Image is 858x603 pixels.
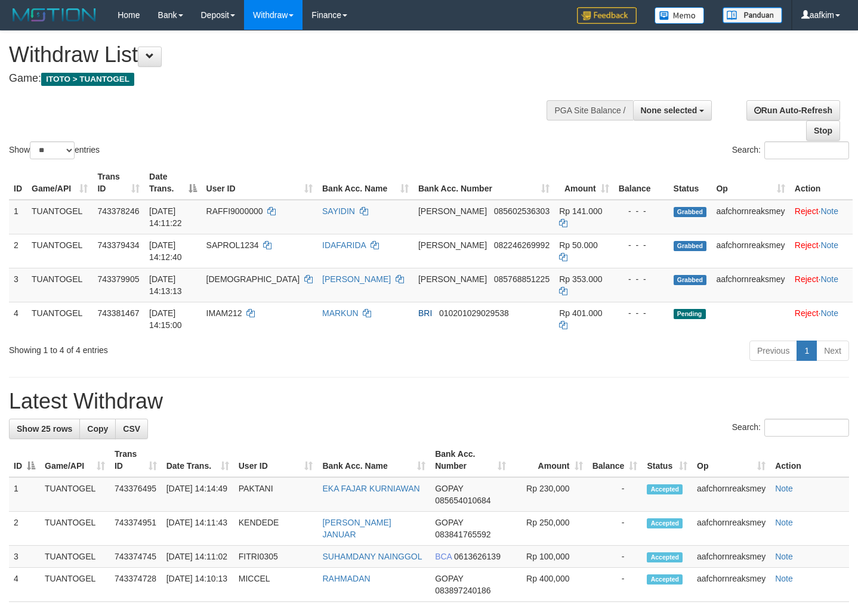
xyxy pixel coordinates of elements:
a: CSV [115,419,148,439]
td: TUANTOGEL [40,546,110,568]
span: Copy 0613626139 to clipboard [454,552,501,561]
td: · [790,200,853,234]
span: Pending [674,309,706,319]
td: [DATE] 14:11:43 [162,512,234,546]
td: [DATE] 14:10:13 [162,568,234,602]
th: Game/API: activate to sort column ascending [40,443,110,477]
span: Copy 083897240186 to clipboard [435,586,490,595]
span: GOPAY [435,518,463,527]
a: Next [816,341,849,361]
td: [DATE] 14:11:02 [162,546,234,568]
td: TUANTOGEL [40,477,110,512]
span: Accepted [647,552,683,562]
td: - [588,546,643,568]
td: Rp 100,000 [511,546,587,568]
a: Note [775,552,793,561]
a: Note [820,240,838,250]
input: Search: [764,419,849,437]
th: Trans ID: activate to sort column ascending [110,443,162,477]
div: PGA Site Balance / [547,100,632,120]
div: - - - [619,239,664,251]
td: - [588,512,643,546]
a: Note [775,518,793,527]
a: Note [775,574,793,583]
span: Copy 082246269992 to clipboard [494,240,550,250]
span: Copy 085768851225 to clipboard [494,274,550,284]
a: 1 [797,341,817,361]
a: Reject [795,206,819,216]
td: TUANTOGEL [40,568,110,602]
td: - [588,568,643,602]
span: Rp 353.000 [559,274,602,284]
span: [DATE] 14:15:00 [149,308,182,330]
td: aafchornreaksmey [711,234,789,268]
td: MICCEL [234,568,318,602]
td: [DATE] 14:14:49 [162,477,234,512]
a: Copy [79,419,116,439]
a: SUHAMDANY NAINGGOL [322,552,422,561]
span: Copy 085654010684 to clipboard [435,496,490,505]
div: - - - [619,273,664,285]
span: IMAM212 [206,308,242,318]
img: panduan.png [723,7,782,23]
td: - [588,477,643,512]
span: Accepted [647,518,683,528]
a: IDAFARIDA [322,240,366,250]
td: TUANTOGEL [27,302,92,336]
label: Search: [732,419,849,437]
td: aafchornreaksmey [692,568,770,602]
span: SAPROL1234 [206,240,259,250]
td: 4 [9,302,27,336]
th: Date Trans.: activate to sort column descending [144,166,201,200]
td: 3 [9,546,40,568]
span: [DATE] 14:11:22 [149,206,182,228]
td: TUANTOGEL [27,268,92,302]
h4: Game: [9,73,560,85]
a: [PERSON_NAME] [322,274,391,284]
span: GOPAY [435,484,463,493]
td: FITRI0305 [234,546,318,568]
a: Show 25 rows [9,419,80,439]
td: PAKTANI [234,477,318,512]
select: Showentries [30,141,75,159]
td: TUANTOGEL [27,200,92,234]
td: TUANTOGEL [27,234,92,268]
a: SAYIDIN [322,206,355,216]
th: Amount: activate to sort column ascending [554,166,614,200]
a: [PERSON_NAME] JANUAR [322,518,391,539]
td: Rp 250,000 [511,512,587,546]
img: MOTION_logo.png [9,6,100,24]
input: Search: [764,141,849,159]
a: MARKUN [322,308,359,318]
h1: Latest Withdraw [9,389,849,413]
th: User ID: activate to sort column ascending [234,443,318,477]
span: BCA [435,552,452,561]
td: · [790,268,853,302]
a: RAHMADAN [322,574,370,583]
img: Feedback.jpg [577,7,637,24]
span: [DATE] 14:13:13 [149,274,182,296]
a: Note [775,484,793,493]
span: Rp 50.000 [559,240,598,250]
td: 3 [9,268,27,302]
th: Status [669,166,712,200]
a: Run Auto-Refresh [746,100,840,120]
span: 743379434 [97,240,139,250]
th: Bank Acc. Name: activate to sort column ascending [317,443,430,477]
td: TUANTOGEL [40,512,110,546]
td: 2 [9,234,27,268]
span: [PERSON_NAME] [418,240,487,250]
a: Note [820,308,838,318]
th: Bank Acc. Number: activate to sort column ascending [430,443,511,477]
td: 4 [9,568,40,602]
span: Copy 010201029029538 to clipboard [439,308,509,318]
span: Grabbed [674,241,707,251]
a: Reject [795,308,819,318]
th: Game/API: activate to sort column ascending [27,166,92,200]
a: Reject [795,274,819,284]
td: aafchornreaksmey [711,200,789,234]
label: Search: [732,141,849,159]
td: aafchornreaksmey [692,477,770,512]
span: Copy [87,424,108,434]
div: Showing 1 to 4 of 4 entries [9,339,348,356]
